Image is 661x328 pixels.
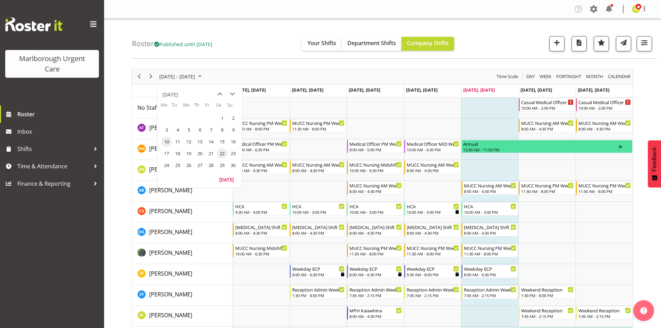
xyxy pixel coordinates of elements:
[149,144,192,153] a: [PERSON_NAME]
[149,311,192,319] a: [PERSON_NAME]
[290,286,346,299] div: Josephine Godinez"s event - Reception Admin Weekday PM Begin From Tuesday, October 7, 2025 at 1:3...
[227,102,238,112] th: Su
[290,265,346,278] div: Jacinta Rangi"s event - Weekday ECP Begin From Tuesday, October 7, 2025 at 8:00:00 AM GMT+13:00 E...
[578,182,631,189] div: MUCC Nursing PM Weekends
[404,140,461,153] div: Alexandra Madigan"s event - Medical Officer MID Weekday Begin From Thursday, October 9, 2025 at 1...
[585,72,604,81] span: Month
[349,209,402,215] div: 10:00 AM - 3:00 PM
[233,140,289,153] div: Alexandra Madigan"s event - Medical Officer PM Weekday Begin From Monday, October 6, 2025 at 10:0...
[235,224,288,230] div: [MEDICAL_DATA] Shift
[235,209,288,215] div: 9:30 AM - 4:00 PM
[184,136,194,147] span: Wednesday, November 12, 2025
[235,230,288,236] div: 8:00 AM - 4:30 PM
[132,306,232,327] td: Margie Vuto resource
[549,36,565,51] button: Add a new shift
[651,147,658,171] span: Feedback
[464,251,516,256] div: 11:30 AM - 8:00 PM
[342,37,401,51] button: Department Shifts
[235,168,288,173] div: 8:00 AM - 4:30 PM
[461,244,518,257] div: Gloria Varghese"s event - MUCC Nursing PM Weekday Begin From Friday, October 10, 2025 at 11:30:00...
[292,119,345,126] div: MUCC Nursing PM Weekday
[161,148,172,159] span: Monday, November 17, 2025
[137,103,182,112] a: No Staff Member
[146,72,156,81] button: Next
[292,203,345,210] div: HCA
[519,98,575,111] div: No Staff Member"s event - Casual Medical Officer Weekend Begin From Saturday, October 11, 2025 at...
[464,265,516,272] div: Weekday ECP
[461,140,633,153] div: Alexandra Madigan"s event - Annual Begin From Friday, October 10, 2025 at 12:00:00 AM GMT+13:00 E...
[521,182,574,189] div: MUCC Nursing PM Weekends
[149,270,192,277] span: [PERSON_NAME]
[407,224,459,230] div: [MEDICAL_DATA] Shift
[17,109,101,119] span: Roster
[233,223,289,236] div: Deo Garingalao"s event - Haemodialysis Shift Begin From Monday, October 6, 2025 at 8:00:00 AM GMT...
[234,87,266,93] span: [DATE], [DATE]
[349,161,402,168] div: MUCC Nursing Midshift
[576,119,633,132] div: Agnes Tyson"s event - MUCC Nursing AM Weekends Begin From Sunday, October 12, 2025 at 8:00:00 AM ...
[349,244,402,251] div: MUCC Nursing PM Weekday
[149,145,192,152] span: [PERSON_NAME]
[292,87,323,93] span: [DATE], [DATE]
[594,36,609,51] button: Highlight an important date within the roster.
[637,36,652,51] button: Filter Shifts
[154,41,212,48] span: Published until [DATE]
[407,286,459,293] div: Reception Admin Weekday AM
[404,265,461,278] div: Jacinta Rangi"s event - Weekday ECP Begin From Thursday, October 9, 2025 at 9:30:00 AM GMT+13:00 ...
[464,230,516,236] div: 8:00 AM - 4:30 PM
[17,126,101,137] span: Inbox
[149,249,192,256] span: [PERSON_NAME]
[235,203,288,210] div: HCA
[132,118,232,139] td: Agnes Tyson resource
[206,125,216,135] span: Friday, November 7, 2025
[349,182,402,189] div: MUCC Nursing AM Weekday
[519,182,575,195] div: Andrew Brooks"s event - MUCC Nursing PM Weekends Begin From Saturday, October 11, 2025 at 11:30:0...
[347,161,404,174] div: Alysia Newman-Woods"s event - MUCC Nursing Midshift Begin From Wednesday, October 8, 2025 at 10:0...
[17,178,90,189] span: Finance & Reporting
[215,175,238,184] button: Today
[216,102,227,112] th: Sa
[292,265,345,272] div: Weekday ECP
[539,72,553,81] button: Timeline Week
[349,272,402,277] div: 8:00 AM - 6:30 PM
[578,119,631,126] div: MUCC Nursing AM Weekends
[347,286,404,299] div: Josephine Godinez"s event - Reception Admin Weekday AM Begin From Wednesday, October 8, 2025 at 7...
[217,136,227,147] span: Saturday, November 15, 2025
[233,244,289,257] div: Gloria Varghese"s event - MUCC Nursing Midshift Begin From Monday, October 6, 2025 at 10:00:00 AM...
[195,125,205,135] span: Thursday, November 6, 2025
[290,223,346,236] div: Deo Garingalao"s event - Haemodialysis Shift Begin From Tuesday, October 7, 2025 at 8:00:00 AM GM...
[496,72,519,81] span: Time Scale
[195,136,205,147] span: Thursday, November 13, 2025
[235,251,288,256] div: 10:00 AM - 6:30 PM
[525,72,536,81] button: Timeline Day
[149,124,192,132] span: [PERSON_NAME]
[407,244,459,251] div: MUCC Nursing PM Weekday
[172,160,183,170] span: Tuesday, November 25, 2025
[217,113,227,123] span: Saturday, November 1, 2025
[555,72,583,81] button: Fortnight
[521,286,574,293] div: Weekend Reception
[495,72,519,81] button: Time Scale
[235,244,288,251] div: MUCC Nursing Midshift
[461,182,518,195] div: Andrew Brooks"s event - MUCC Nursing AM Weekday Begin From Friday, October 10, 2025 at 8:00:00 AM...
[349,307,402,314] div: MPH Kaiawhina
[132,139,232,160] td: Alexandra Madigan resource
[228,125,238,135] span: Sunday, November 9, 2025
[17,144,90,154] span: Shifts
[132,222,232,243] td: Deo Garingalao resource
[349,188,402,194] div: 8:00 AM - 4:30 PM
[347,265,404,278] div: Jacinta Rangi"s event - Weekday ECP Begin From Wednesday, October 8, 2025 at 8:00:00 AM GMT+13:00...
[571,36,587,51] button: Download a PDF of the roster according to the set date range.
[407,265,459,272] div: Weekday ECP
[217,160,227,170] span: Saturday, November 29, 2025
[521,105,574,111] div: 10:00 AM - 2:00 PM
[404,286,461,299] div: Josephine Godinez"s event - Reception Admin Weekday AM Begin From Thursday, October 9, 2025 at 7:...
[159,72,196,81] span: [DATE] - [DATE]
[520,87,552,93] span: [DATE], [DATE]
[161,136,172,147] span: Monday, November 10, 2025
[578,105,631,111] div: 10:00 AM - 2:00 PM
[404,223,461,236] div: Deo Garingalao"s event - Haemodialysis Shift Begin From Thursday, October 9, 2025 at 8:00:00 AM G...
[132,40,212,48] h4: Roster
[149,291,192,298] span: [PERSON_NAME]
[404,202,461,216] div: Cordelia Davies"s event - HCA Begin From Thursday, October 9, 2025 at 10:00:00 AM GMT+13:00 Ends ...
[519,286,575,299] div: Josephine Godinez"s event - Weekend Reception Begin From Saturday, October 11, 2025 at 1:30:00 PM...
